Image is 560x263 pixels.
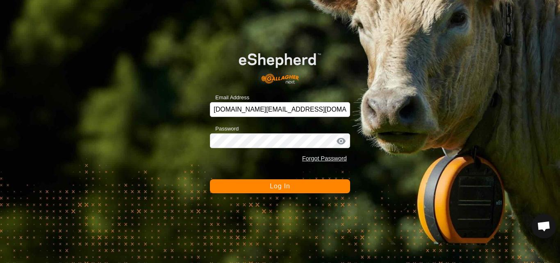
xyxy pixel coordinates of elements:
[210,94,249,102] label: Email Address
[270,183,290,190] span: Log In
[210,125,239,133] label: Password
[210,102,350,117] input: Email Address
[302,155,347,162] a: Forgot Password
[210,179,350,193] button: Log In
[224,41,336,89] img: E-shepherd Logo
[532,214,556,238] a: Open chat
